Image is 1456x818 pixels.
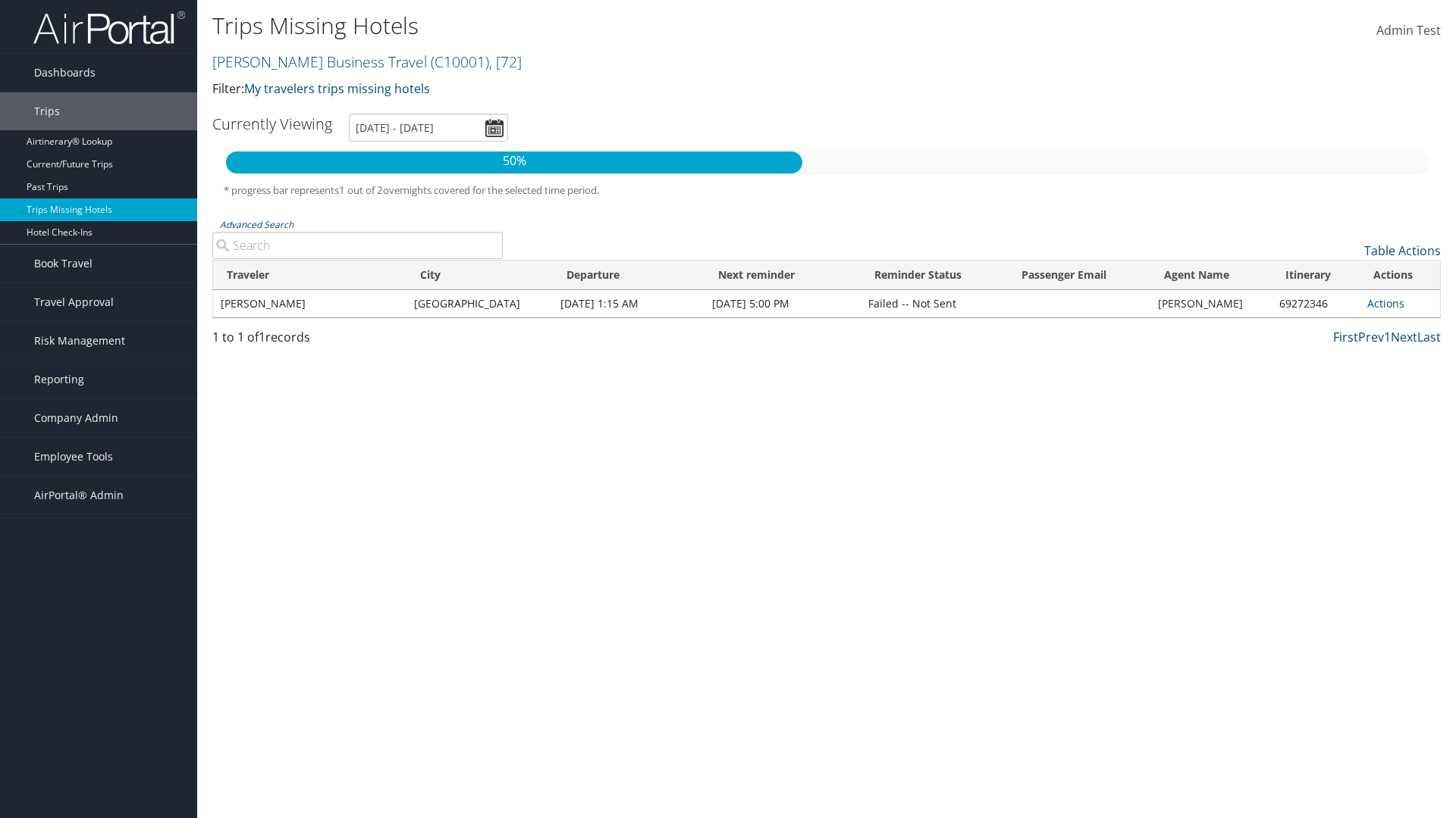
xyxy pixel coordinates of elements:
span: Company Admin [34,399,118,437]
span: , [ 72 ] [489,52,522,72]
a: Next [1391,329,1417,345]
td: [GEOGRAPHIC_DATA] [406,290,553,317]
span: Book Travel [34,245,93,283]
th: Actions [1360,261,1440,290]
input: Advanced Search [212,232,503,259]
div: 1 to 1 of records [212,328,503,354]
h1: Trips Missing Hotels [212,10,1031,42]
th: Reminder Status [861,261,1007,290]
p: 50% [226,151,802,171]
th: Agent Name [1150,261,1272,290]
span: AirPortal® Admin [34,476,124,514]
td: [PERSON_NAME] [213,290,406,317]
td: [DATE] 5:00 PM [704,290,861,317]
a: [PERSON_NAME] Business Travel [212,52,522,72]
span: Dashboards [34,54,96,92]
a: Last [1417,329,1441,345]
td: 69272346 [1272,290,1360,317]
th: Itinerary [1272,261,1360,290]
span: 1 out of 2 [339,183,383,197]
input: [DATE] - [DATE] [349,114,508,142]
a: Actions [1367,296,1404,311]
img: airportal-logo.png [33,10,185,45]
span: Trips [34,92,60,130]
span: Employee Tools [34,438,113,476]
th: Traveler: activate to sort column ascending [213,261,406,290]
a: Admin Test [1376,8,1441,55]
span: ( C10001 ) [431,52,489,72]
th: Next reminder [704,261,861,290]
a: Table Actions [1364,242,1441,259]
td: [DATE] 1:15 AM [553,290,704,317]
th: Departure: activate to sort column ascending [553,261,704,290]
th: Passenger Email: activate to sort column ascending [1008,261,1151,290]
p: Filter: [212,80,1031,99]
th: City: activate to sort column ascending [406,261,553,290]
span: Reporting [34,361,84,398]
span: Admin Test [1376,22,1441,39]
span: 1 [259,329,265,345]
a: 1 [1384,329,1391,345]
span: Risk Management [34,322,125,360]
a: Advanced Search [220,218,293,231]
a: Prev [1358,329,1384,345]
span: Travel Approval [34,283,114,321]
td: [PERSON_NAME] [1150,290,1272,317]
h3: Currently Viewing [212,114,332,134]
a: First [1333,329,1358,345]
td: Failed -- Not Sent [861,290,1007,317]
a: My travelers trips missing hotels [244,80,430,97]
h5: * progress bar represents overnights covered for the selected time period. [224,183,1429,198]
